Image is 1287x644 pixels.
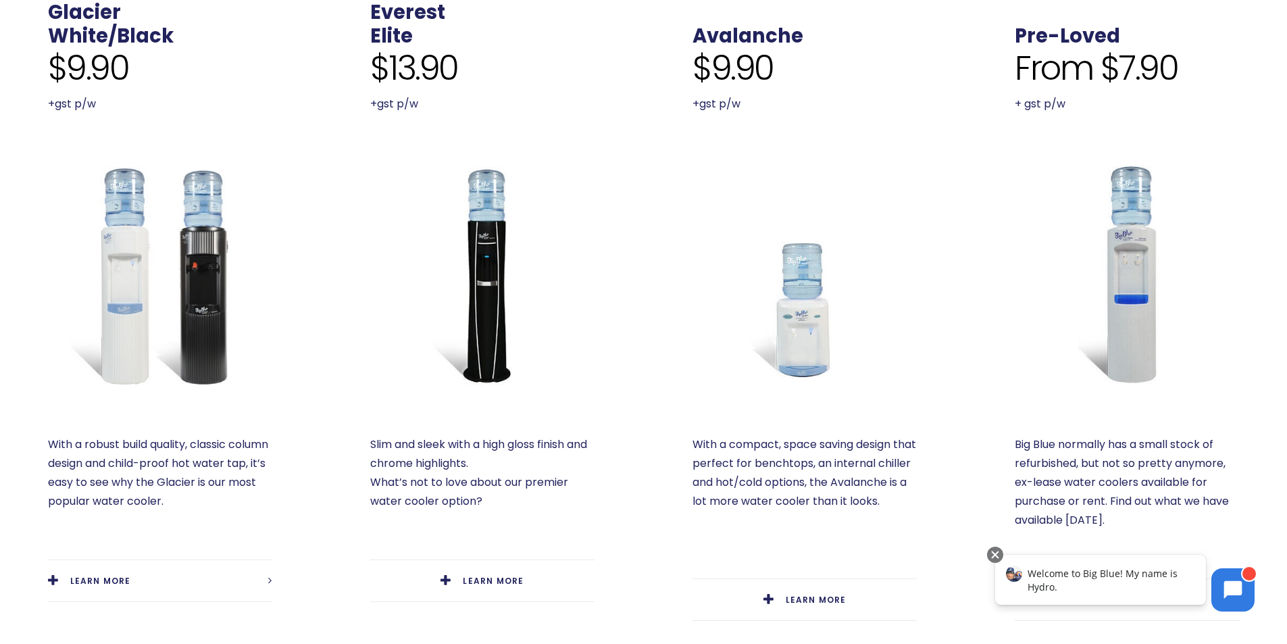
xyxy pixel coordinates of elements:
[370,162,595,387] a: Fill your own Everest Elite
[692,95,917,114] p: +gst p/w
[370,435,595,511] p: Slim and sleek with a high gloss finish and chrome highlights. What’s not to love about our premi...
[692,579,917,620] a: LEARN MORE
[70,575,131,587] span: LEARN MORE
[1015,162,1239,387] a: Refurbished
[48,48,129,89] span: $9.90
[1015,95,1239,114] p: + gst p/w
[370,95,595,114] p: +gst p/w
[48,95,272,114] p: +gst p/w
[692,22,803,49] a: Avalanche
[370,48,458,89] span: $13.90
[786,594,847,605] span: LEARN MORE
[692,435,917,511] p: With a compact, space saving design that perfect for benchtops, an internal chiller and hot/cold ...
[1015,48,1178,89] span: From $7.90
[692,48,774,89] span: $9.90
[370,560,595,601] a: LEARN MORE
[48,560,272,601] a: LEARN MORE
[48,22,174,49] a: White/Black
[463,575,524,587] span: LEARN MORE
[1015,22,1120,49] a: Pre-Loved
[48,435,272,511] p: With a robust build quality, classic column design and child-proof hot water tap, it’s easy to se...
[692,162,917,387] a: Avalanche
[981,544,1268,625] iframe: Chatbot
[1015,435,1239,530] p: Big Blue normally has a small stock of refurbished, but not so pretty anymore, ex-lease water coo...
[370,22,413,49] a: Elite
